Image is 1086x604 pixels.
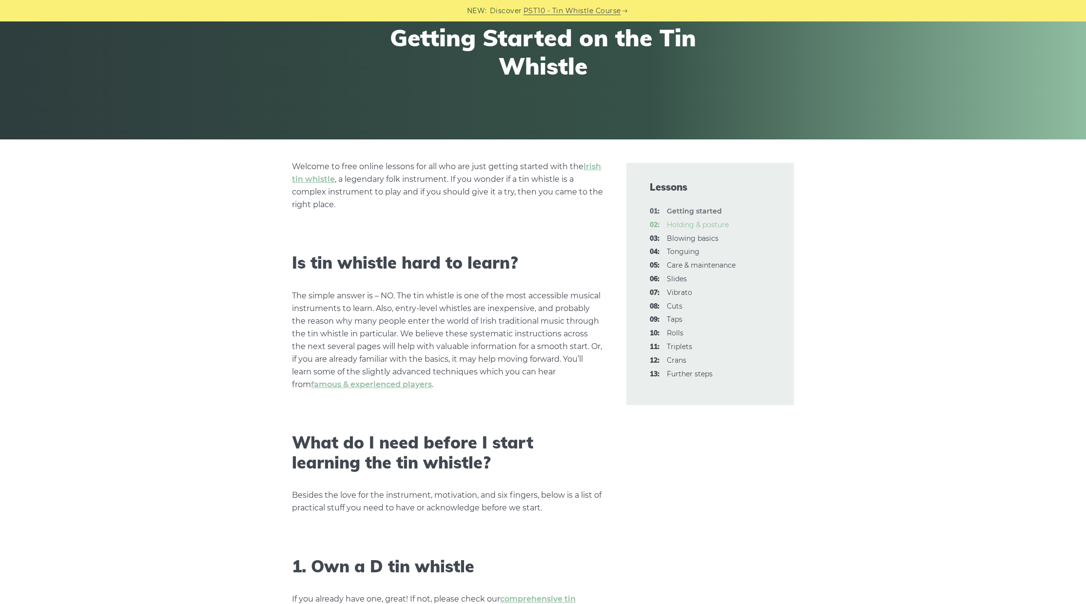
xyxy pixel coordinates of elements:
[667,247,699,256] a: 04:Tonguing
[364,24,722,80] h1: Getting Started on the Tin Whistle
[292,489,603,514] p: Besides the love for the instrument, motivation, and six fingers, below is a list of practical st...
[650,287,659,299] span: 07:
[292,557,603,577] h2: 1. Own a D tin whistle
[650,246,659,258] span: 04:
[667,207,722,215] strong: Getting started
[650,341,659,353] span: 11:
[650,233,659,245] span: 03:
[650,180,771,194] span: Lessons
[650,219,659,231] span: 02:
[667,261,736,270] a: 05:Care & maintenance
[467,5,487,17] span: NEW:
[667,302,682,311] a: 08:Cuts
[667,356,686,365] a: 12:Crans
[650,314,659,326] span: 09:
[650,273,659,285] span: 06:
[292,290,603,391] p: The simple answer is – NO. The tin whistle is one of the most accessible musical instruments to l...
[650,301,659,312] span: 08:
[667,288,692,297] a: 07:Vibrato
[667,370,713,378] a: 13:Further steps
[667,234,718,243] a: 03:Blowing basics
[667,220,729,229] a: 02:Holding & posture
[311,380,432,389] a: famous & experienced players
[667,342,692,351] a: 11:Triplets
[650,206,659,217] span: 01:
[650,355,659,367] span: 12:
[524,5,621,17] a: PST10 - Tin Whistle Course
[292,253,603,273] h2: Is tin whistle hard to learn?
[650,328,659,339] span: 10:
[667,329,683,337] a: 10:Rolls
[292,433,603,473] h2: What do I need before I start learning the tin whistle?
[490,5,522,17] span: Discover
[667,315,682,324] a: 09:Taps
[650,369,659,380] span: 13:
[292,160,603,211] p: Welcome to free online lessons for all who are just getting started with the , a legendary folk i...
[650,260,659,272] span: 05:
[667,274,687,283] a: 06:Slides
